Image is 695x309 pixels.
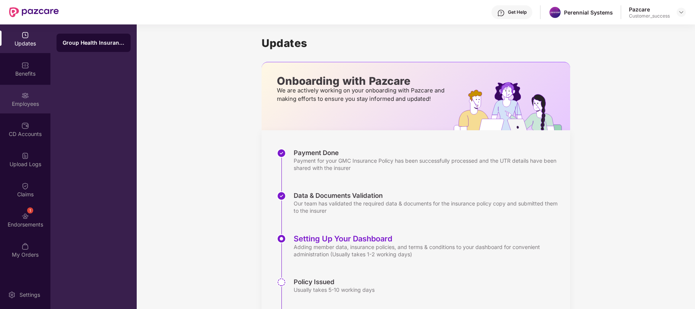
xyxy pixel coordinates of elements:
[294,191,562,200] div: Data & Documents Validation
[550,7,561,18] img: whatsapp%20image%202023-09-04%20at%2015.36.01.jpeg
[21,212,29,220] img: svg+xml;base64,PHN2ZyBpZD0iRW5kb3JzZW1lbnRzIiB4bWxucz0iaHR0cDovL3d3dy53My5vcmcvMjAwMC9zdmciIHdpZH...
[21,122,29,129] img: svg+xml;base64,PHN2ZyBpZD0iQ0RfQWNjb3VudHMiIGRhdGEtbmFtZT0iQ0QgQWNjb3VudHMiIHhtbG5zPSJodHRwOi8vd3...
[454,82,570,130] img: hrOnboarding
[294,149,562,157] div: Payment Done
[21,243,29,250] img: svg+xml;base64,PHN2ZyBpZD0iTXlfT3JkZXJzIiBkYXRhLW5hbWU9Ik15IE9yZGVycyIgeG1sbnM9Imh0dHA6Ly93d3cudz...
[629,6,670,13] div: Pazcare
[277,149,286,158] img: svg+xml;base64,PHN2ZyBpZD0iU3RlcC1Eb25lLTMyeDMyIiB4bWxucz0iaHR0cDovL3d3dy53My5vcmcvMjAwMC9zdmciIH...
[262,37,570,50] h1: Updates
[63,39,124,47] div: Group Health Insurance
[277,191,286,201] img: svg+xml;base64,PHN2ZyBpZD0iU3RlcC1Eb25lLTMyeDMyIiB4bWxucz0iaHR0cDovL3d3dy53My5vcmcvMjAwMC9zdmciIH...
[629,13,670,19] div: Customer_success
[21,31,29,39] img: svg+xml;base64,PHN2ZyBpZD0iVXBkYXRlZCIgeG1sbnM9Imh0dHA6Ly93d3cudzMub3JnLzIwMDAvc3ZnIiB3aWR0aD0iMj...
[21,61,29,69] img: svg+xml;base64,PHN2ZyBpZD0iQmVuZWZpdHMiIHhtbG5zPSJodHRwOi8vd3d3LnczLm9yZy8yMDAwL3N2ZyIgd2lkdGg9Ij...
[21,152,29,160] img: svg+xml;base64,PHN2ZyBpZD0iVXBsb2FkX0xvZ3MiIGRhdGEtbmFtZT0iVXBsb2FkIExvZ3MiIHhtbG5zPSJodHRwOi8vd3...
[294,278,375,286] div: Policy Issued
[277,86,447,103] p: We are actively working on your onboarding with Pazcare and making efforts to ensure you stay inf...
[8,291,16,299] img: svg+xml;base64,PHN2ZyBpZD0iU2V0dGluZy0yMHgyMCIgeG1sbnM9Imh0dHA6Ly93d3cudzMub3JnLzIwMDAvc3ZnIiB3aW...
[9,7,59,17] img: New Pazcare Logo
[294,157,562,171] div: Payment for your GMC Insurance Policy has been successfully processed and the UTR details have be...
[497,9,505,17] img: svg+xml;base64,PHN2ZyBpZD0iSGVscC0zMngzMiIgeG1sbnM9Imh0dHA6Ly93d3cudzMub3JnLzIwMDAvc3ZnIiB3aWR0aD...
[508,9,527,15] div: Get Help
[277,78,447,84] p: Onboarding with Pazcare
[678,9,684,15] img: svg+xml;base64,PHN2ZyBpZD0iRHJvcGRvd24tMzJ4MzIiIHhtbG5zPSJodHRwOi8vd3d3LnczLm9yZy8yMDAwL3N2ZyIgd2...
[294,286,375,293] div: Usually takes 5-10 working days
[277,234,286,243] img: svg+xml;base64,PHN2ZyBpZD0iU3RlcC1BY3RpdmUtMzJ4MzIiIHhtbG5zPSJodHRwOi8vd3d3LnczLm9yZy8yMDAwL3N2Zy...
[277,278,286,287] img: svg+xml;base64,PHN2ZyBpZD0iU3RlcC1QZW5kaW5nLTMyeDMyIiB4bWxucz0iaHR0cDovL3d3dy53My5vcmcvMjAwMC9zdm...
[294,243,562,258] div: Adding member data, insurance policies, and terms & conditions to your dashboard for convenient a...
[17,291,42,299] div: Settings
[21,182,29,190] img: svg+xml;base64,PHN2ZyBpZD0iQ2xhaW0iIHhtbG5zPSJodHRwOi8vd3d3LnczLm9yZy8yMDAwL3N2ZyIgd2lkdGg9IjIwIi...
[21,92,29,99] img: svg+xml;base64,PHN2ZyBpZD0iRW1wbG95ZWVzIiB4bWxucz0iaHR0cDovL3d3dy53My5vcmcvMjAwMC9zdmciIHdpZHRoPS...
[294,200,562,214] div: Our team has validated the required data & documents for the insurance policy copy and submitted ...
[564,9,613,16] div: Perennial Systems
[27,207,33,214] div: 1
[294,234,562,243] div: Setting Up Your Dashboard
